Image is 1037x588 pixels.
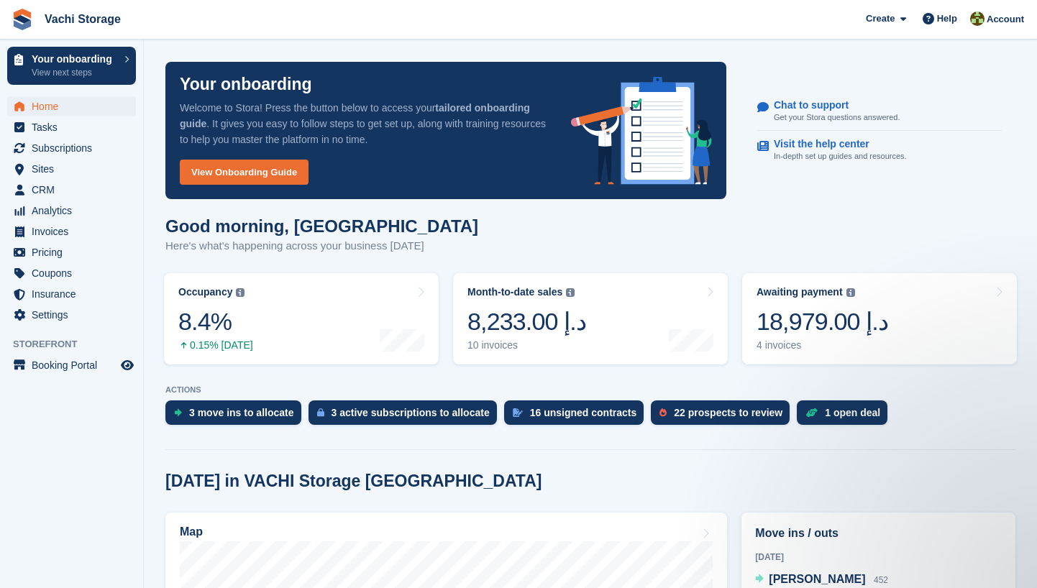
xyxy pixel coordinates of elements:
[467,286,562,298] div: Month-to-date sales
[774,138,895,150] p: Visit the help center
[757,131,1002,170] a: Visit the help center In-depth set up guides and resources.
[7,242,136,262] a: menu
[571,77,712,185] img: onboarding-info-6c161a55d2c0e0a8cae90662b2fe09162a5109e8cc188191df67fb4f79e88e88.svg
[32,117,118,137] span: Tasks
[7,284,136,304] a: menu
[7,159,136,179] a: menu
[674,407,782,418] div: 22 prospects to review
[659,408,667,417] img: prospect-51fa495bee0391a8d652442698ab0144808aea92771e9ea1ae160a38d050c398.svg
[774,99,888,111] p: Chat to support
[165,472,542,491] h2: [DATE] in VACHI Storage [GEOGRAPHIC_DATA]
[970,12,985,26] img: Anete Gre
[467,307,586,336] div: 8,233.00 د.إ
[32,96,118,116] span: Home
[178,339,253,352] div: 0.15% [DATE]
[566,288,575,297] img: icon-info-grey-7440780725fd019a000dd9b08b2336e03edf1995a4989e88bcd33f0948082b44.svg
[7,180,136,200] a: menu
[513,408,523,417] img: contract_signature_icon-13c848040528278c33f63329250d36e43548de30e8caae1d1a13099fd9432cc5.svg
[504,400,652,432] a: 16 unsigned contracts
[12,9,33,30] img: stora-icon-8386f47178a22dfd0bd8f6a31ec36ba5ce8667c1dd55bd0f319d3a0aa187defe.svg
[797,400,895,432] a: 1 open deal
[651,400,797,432] a: 22 prospects to review
[178,307,253,336] div: 8.4%
[165,385,1015,395] p: ACTIONS
[39,7,127,31] a: Vachi Storage
[7,263,136,283] a: menu
[32,180,118,200] span: CRM
[7,305,136,325] a: menu
[7,355,136,375] a: menu
[32,305,118,325] span: Settings
[757,286,843,298] div: Awaiting payment
[769,573,865,585] span: [PERSON_NAME]
[165,238,478,254] p: Here's what's happening across your business [DATE]
[530,407,637,418] div: 16 unsigned contracts
[32,201,118,221] span: Analytics
[825,407,880,418] div: 1 open deal
[164,273,439,364] a: Occupancy 8.4% 0.15% [DATE]
[180,160,309,185] a: View Onboarding Guide
[32,355,118,375] span: Booking Portal
[32,242,118,262] span: Pricing
[165,400,309,432] a: 3 move ins to allocate
[32,284,118,304] span: Insurance
[874,575,888,585] span: 452
[755,525,1002,542] h2: Move ins / outs
[805,408,818,418] img: deal-1b604bf984904fb50ccaf53a9ad4b4a5d6e5aea283cecdc64d6e3604feb123c2.svg
[317,408,324,417] img: active_subscription_to_allocate_icon-d502201f5373d7db506a760aba3b589e785aa758c864c3986d89f69b8ff3...
[32,138,118,158] span: Subscriptions
[32,221,118,242] span: Invoices
[32,263,118,283] span: Coupons
[7,201,136,221] a: menu
[774,111,900,124] p: Get your Stora questions answered.
[32,54,117,64] p: Your onboarding
[846,288,855,297] img: icon-info-grey-7440780725fd019a000dd9b08b2336e03edf1995a4989e88bcd33f0948082b44.svg
[7,117,136,137] a: menu
[755,551,1002,564] div: [DATE]
[309,400,504,432] a: 3 active subscriptions to allocate
[13,337,143,352] span: Storefront
[453,273,728,364] a: Month-to-date sales 8,233.00 د.إ 10 invoices
[987,12,1024,27] span: Account
[32,66,117,79] p: View next steps
[7,96,136,116] a: menu
[332,407,490,418] div: 3 active subscriptions to allocate
[866,12,895,26] span: Create
[32,159,118,179] span: Sites
[7,47,136,85] a: Your onboarding View next steps
[119,357,136,374] a: Preview store
[165,216,478,236] h1: Good morning, [GEOGRAPHIC_DATA]
[236,288,245,297] img: icon-info-grey-7440780725fd019a000dd9b08b2336e03edf1995a4989e88bcd33f0948082b44.svg
[174,408,182,417] img: move_ins_to_allocate_icon-fdf77a2bb77ea45bf5b3d319d69a93e2d87916cf1d5bf7949dd705db3b84f3ca.svg
[757,92,1002,132] a: Chat to support Get your Stora questions answered.
[180,525,203,538] h2: Map
[757,339,888,352] div: 4 invoices
[180,100,548,147] p: Welcome to Stora! Press the button below to access your . It gives you easy to follow steps to ge...
[7,221,136,242] a: menu
[742,273,1017,364] a: Awaiting payment 18,979.00 د.إ 4 invoices
[7,138,136,158] a: menu
[189,407,294,418] div: 3 move ins to allocate
[180,76,312,93] p: Your onboarding
[937,12,957,26] span: Help
[178,286,232,298] div: Occupancy
[774,150,907,162] p: In-depth set up guides and resources.
[467,339,586,352] div: 10 invoices
[757,307,888,336] div: 18,979.00 د.إ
